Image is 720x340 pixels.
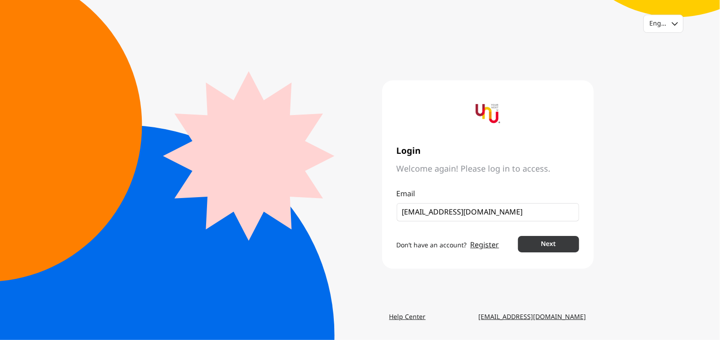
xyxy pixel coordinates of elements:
[397,241,467,250] span: Don’t have an account?
[518,236,579,252] button: Next
[476,101,500,126] img: yournextu-logo-vertical-compact-v2.png
[402,207,566,218] input: Email
[397,188,579,199] p: Email
[382,309,433,325] a: Help Center
[471,240,499,251] a: Register
[397,146,579,157] span: Login
[649,19,666,28] div: English
[471,309,594,325] a: [EMAIL_ADDRESS][DOMAIN_NAME]
[397,164,579,175] span: Welcome again! Please log in to access.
